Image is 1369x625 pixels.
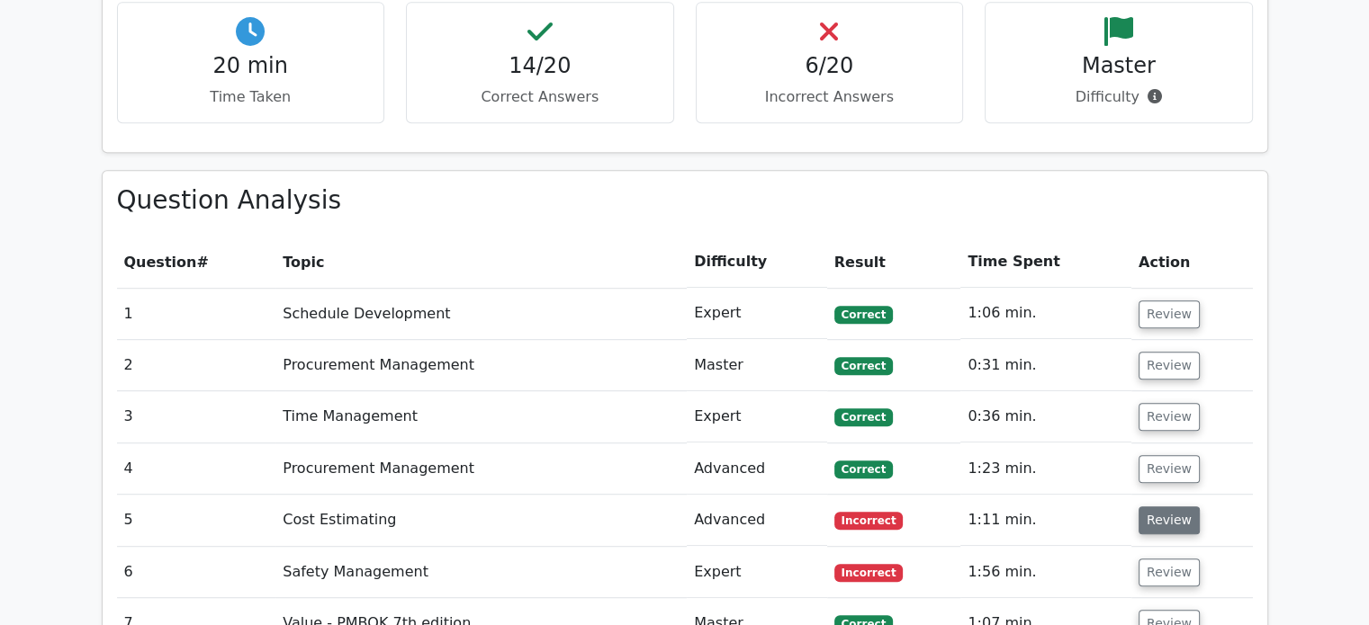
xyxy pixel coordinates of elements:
[132,86,370,108] p: Time Taken
[275,237,687,288] th: Topic
[421,86,659,108] p: Correct Answers
[960,237,1131,288] th: Time Spent
[117,185,1253,216] h3: Question Analysis
[1131,237,1253,288] th: Action
[834,564,904,582] span: Incorrect
[1139,558,1200,586] button: Review
[960,547,1131,598] td: 1:56 min.
[275,547,687,598] td: Safety Management
[834,357,893,375] span: Correct
[275,340,687,391] td: Procurement Management
[117,340,276,391] td: 2
[117,237,276,288] th: #
[275,495,687,546] td: Cost Estimating
[132,53,370,79] h4: 20 min
[1139,403,1200,431] button: Review
[1139,506,1200,534] button: Review
[117,391,276,442] td: 3
[687,547,827,598] td: Expert
[827,237,961,288] th: Result
[1000,86,1238,108] p: Difficulty
[834,512,904,530] span: Incorrect
[1139,300,1200,328] button: Review
[711,53,949,79] h4: 6/20
[711,86,949,108] p: Incorrect Answers
[1139,455,1200,483] button: Review
[687,288,827,339] td: Expert
[687,495,827,546] td: Advanced
[834,408,893,426] span: Correct
[117,443,276,495] td: 4
[687,443,827,495] td: Advanced
[421,53,659,79] h4: 14/20
[960,495,1131,546] td: 1:11 min.
[117,547,276,598] td: 6
[834,306,893,324] span: Correct
[275,443,687,495] td: Procurement Management
[1139,352,1200,379] button: Review
[687,391,827,442] td: Expert
[117,288,276,339] td: 1
[1000,53,1238,79] h4: Master
[960,288,1131,339] td: 1:06 min.
[124,254,197,271] span: Question
[275,391,687,442] td: Time Management
[687,340,827,391] td: Master
[687,237,827,288] th: Difficulty
[834,460,893,478] span: Correct
[275,288,687,339] td: Schedule Development
[117,495,276,546] td: 5
[960,391,1131,442] td: 0:36 min.
[960,340,1131,391] td: 0:31 min.
[960,443,1131,495] td: 1:23 min.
